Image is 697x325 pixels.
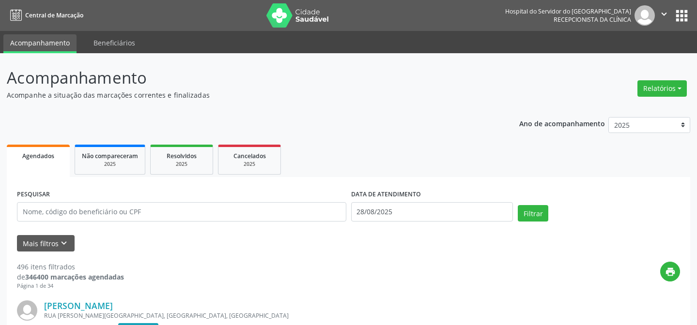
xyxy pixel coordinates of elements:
[17,282,124,290] div: Página 1 de 34
[7,7,83,23] a: Central de Marcação
[17,187,50,202] label: PESQUISAR
[82,161,138,168] div: 2025
[17,262,124,272] div: 496 itens filtrados
[655,5,673,26] button: 
[635,5,655,26] img: img
[22,152,54,160] span: Agendados
[660,262,680,281] button: print
[519,117,605,129] p: Ano de acompanhamento
[505,7,631,15] div: Hospital do Servidor do [GEOGRAPHIC_DATA]
[25,272,124,281] strong: 346400 marcações agendadas
[659,9,669,19] i: 
[665,266,676,277] i: print
[44,311,535,320] div: RUA [PERSON_NAME][GEOGRAPHIC_DATA], [GEOGRAPHIC_DATA], [GEOGRAPHIC_DATA]
[637,80,687,97] button: Relatórios
[351,202,513,222] input: Selecione um intervalo
[7,90,485,100] p: Acompanhe a situação das marcações correntes e finalizadas
[17,202,346,222] input: Nome, código do beneficiário ou CPF
[25,11,83,19] span: Central de Marcação
[17,235,75,252] button: Mais filtroskeyboard_arrow_down
[157,161,206,168] div: 2025
[3,34,77,53] a: Acompanhamento
[351,187,421,202] label: DATA DE ATENDIMENTO
[167,152,197,160] span: Resolvidos
[673,7,690,24] button: apps
[82,152,138,160] span: Não compareceram
[7,66,485,90] p: Acompanhamento
[17,300,37,321] img: img
[59,238,69,249] i: keyboard_arrow_down
[44,300,113,311] a: [PERSON_NAME]
[518,205,548,222] button: Filtrar
[233,152,266,160] span: Cancelados
[225,161,274,168] div: 2025
[554,15,631,24] span: Recepcionista da clínica
[87,34,142,51] a: Beneficiários
[17,272,124,282] div: de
